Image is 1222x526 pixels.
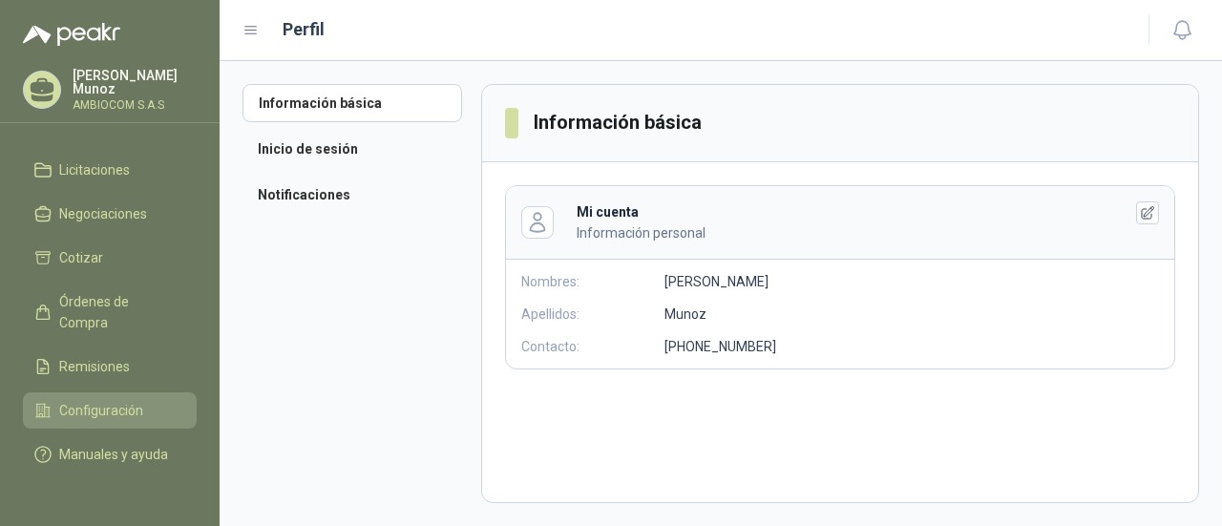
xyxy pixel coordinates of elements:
a: Licitaciones [23,152,197,188]
a: Notificaciones [242,176,462,214]
p: Nombres: [521,271,664,292]
span: Configuración [59,400,143,421]
a: Cotizar [23,240,197,276]
p: Información personal [577,222,1092,243]
a: Negociaciones [23,196,197,232]
h3: Información básica [534,108,704,137]
a: Remisiones [23,348,197,385]
h1: Perfil [283,16,325,43]
p: Contacto: [521,336,664,357]
p: Apellidos: [521,304,664,325]
p: AMBIOCOM S.A.S [73,99,197,111]
p: [PERSON_NAME] Munoz [73,69,197,95]
span: Órdenes de Compra [59,291,179,333]
a: Información básica [242,84,462,122]
a: Configuración [23,392,197,429]
p: Munoz [664,304,706,325]
a: Órdenes de Compra [23,284,197,341]
span: Remisiones [59,356,130,377]
span: Licitaciones [59,159,130,180]
span: Negociaciones [59,203,147,224]
img: Logo peakr [23,23,120,46]
p: [PERSON_NAME] [664,271,769,292]
p: [PHONE_NUMBER] [664,336,776,357]
a: Inicio de sesión [242,130,462,168]
a: Manuales y ayuda [23,436,197,473]
span: Manuales y ayuda [59,444,168,465]
b: Mi cuenta [577,204,639,220]
span: Cotizar [59,247,103,268]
